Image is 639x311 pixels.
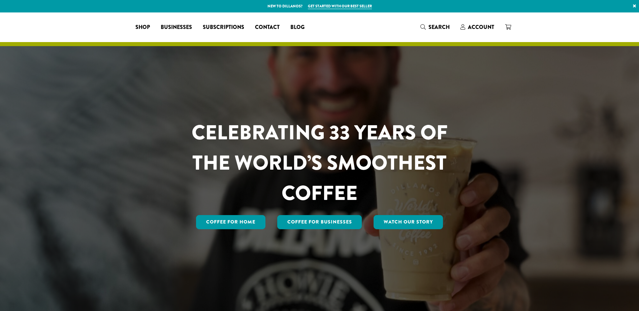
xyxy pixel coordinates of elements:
a: Watch Our Story [374,215,443,229]
span: Account [468,23,494,31]
span: Businesses [161,23,192,32]
a: Coffee for Home [196,215,265,229]
span: Blog [290,23,305,32]
h1: CELEBRATING 33 YEARS OF THE WORLD’S SMOOTHEST COFFEE [172,117,468,208]
a: Get started with our best seller [308,3,372,9]
span: Subscriptions [203,23,244,32]
a: Coffee For Businesses [277,215,362,229]
span: Search [428,23,450,31]
span: Shop [135,23,150,32]
a: Search [415,22,455,33]
a: Shop [130,22,155,33]
span: Contact [255,23,280,32]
